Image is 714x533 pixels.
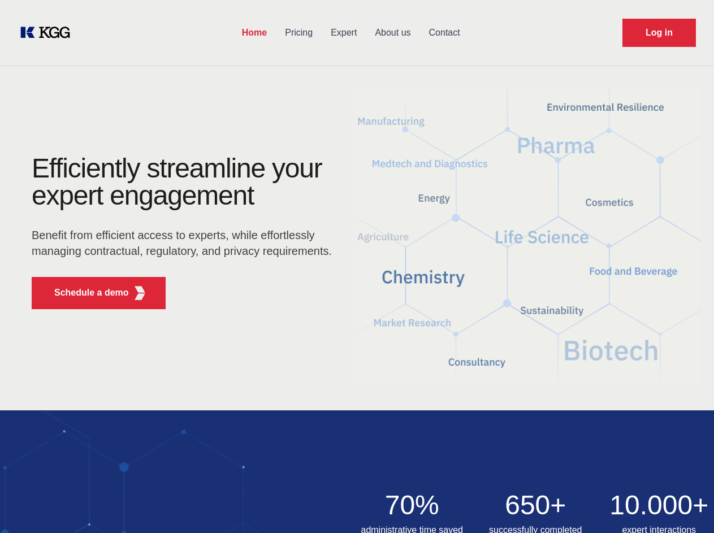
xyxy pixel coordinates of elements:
a: About us [366,18,419,47]
a: Home [233,18,276,47]
img: KGG Fifth Element RED [357,73,701,399]
p: Benefit from efficient access to experts, while effortlessly managing contractual, regulatory, an... [32,227,339,259]
a: Contact [420,18,469,47]
button: Schedule a demoKGG Fifth Element RED [32,277,166,309]
a: Request Demo [622,19,696,47]
p: Schedule a demo [54,286,129,300]
a: Pricing [276,18,322,47]
a: Expert [322,18,366,47]
h2: 650+ [481,492,591,519]
a: KOL Knowledge Platform: Talk to Key External Experts (KEE) [18,24,79,42]
img: KGG Fifth Element RED [133,286,147,300]
h1: Efficiently streamline your expert engagement [32,155,339,209]
h2: 70% [357,492,468,519]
